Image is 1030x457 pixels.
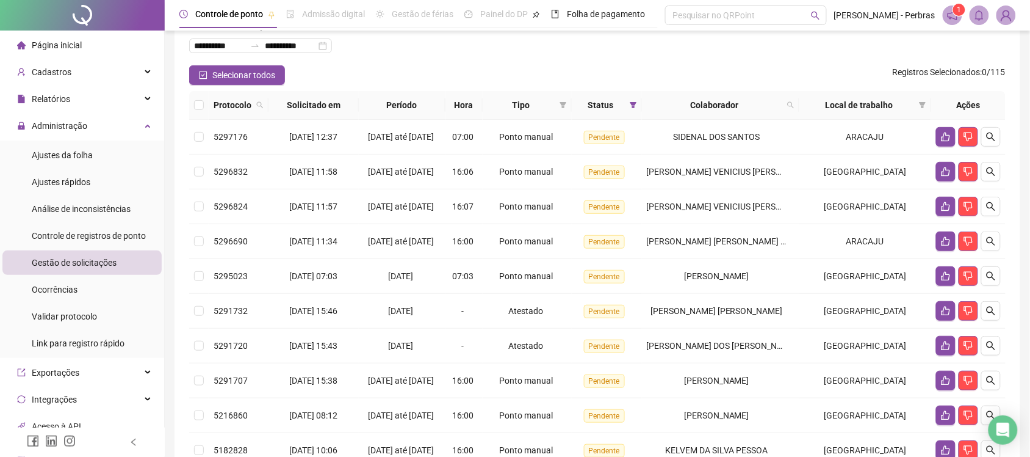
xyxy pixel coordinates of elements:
[499,167,553,177] span: Ponto manual
[32,368,79,378] span: Exportações
[974,10,985,21] span: bell
[941,411,951,420] span: like
[452,167,474,177] span: 16:06
[560,101,567,109] span: filter
[254,96,266,114] span: search
[250,41,260,51] span: swap-right
[799,259,931,294] td: [GEOGRAPHIC_DATA]
[452,271,474,281] span: 07:03
[452,202,474,211] span: 16:07
[480,9,528,19] span: Painel do DP
[290,202,338,211] span: [DATE] 11:57
[584,340,625,353] span: Pendente
[368,236,434,246] span: [DATE] até [DATE]
[799,120,931,155] td: ARACAJU
[799,189,931,224] td: [GEOGRAPHIC_DATA]
[804,98,914,112] span: Local de trabalho
[963,202,973,211] span: dislike
[893,67,981,77] span: Registros Selecionados
[179,10,188,18] span: clock-circle
[584,131,625,144] span: Pendente
[452,376,474,386] span: 16:00
[647,98,782,112] span: Colaborador
[963,376,973,386] span: dislike
[214,411,248,420] span: 5216860
[834,9,935,22] span: [PERSON_NAME] - Perbras
[17,68,26,76] span: user-add
[452,132,474,142] span: 07:00
[195,9,263,19] span: Controle de ponto
[499,445,553,455] span: Ponto manual
[953,4,965,16] sup: 1
[584,270,625,283] span: Pendente
[650,306,783,316] span: [PERSON_NAME] [PERSON_NAME]
[584,409,625,423] span: Pendente
[963,341,973,351] span: dislike
[199,71,207,79] span: check-square
[963,236,973,246] span: dislike
[290,132,338,142] span: [DATE] 12:37
[986,376,996,386] span: search
[941,341,951,351] span: like
[893,65,1006,85] span: : 0 / 115
[45,435,57,447] span: linkedin
[452,445,474,455] span: 16:00
[499,202,553,211] span: Ponto manual
[584,200,625,214] span: Pendente
[941,376,951,386] span: like
[799,398,931,433] td: [GEOGRAPHIC_DATA]
[32,150,93,160] span: Ajustes da folha
[684,376,749,386] span: [PERSON_NAME]
[936,98,1001,112] div: Ações
[452,411,474,420] span: 16:00
[785,96,797,114] span: search
[214,271,248,281] span: 5295023
[799,364,931,398] td: [GEOGRAPHIC_DATA]
[499,236,553,246] span: Ponto manual
[368,445,434,455] span: [DATE] até [DATE]
[986,341,996,351] span: search
[368,132,434,142] span: [DATE] até [DATE]
[986,445,996,455] span: search
[214,98,251,112] span: Protocolo
[214,167,248,177] span: 5296832
[941,236,951,246] span: like
[986,132,996,142] span: search
[32,285,77,294] span: Ocorrências
[368,167,434,177] span: [DATE] até [DATE]
[214,202,248,211] span: 5296824
[302,9,365,19] span: Admissão digital
[986,411,996,420] span: search
[214,236,248,246] span: 5296690
[290,271,338,281] span: [DATE] 07:03
[32,338,124,348] span: Link para registro rápido
[947,10,958,21] span: notification
[986,271,996,281] span: search
[290,167,338,177] span: [DATE] 11:58
[811,11,820,20] span: search
[290,376,338,386] span: [DATE] 15:38
[509,306,544,316] span: Atestado
[941,445,951,455] span: like
[963,271,973,281] span: dislike
[290,445,338,455] span: [DATE] 10:06
[533,11,540,18] span: pushpin
[32,231,146,241] span: Controle de registros de ponto
[17,122,26,130] span: lock
[986,236,996,246] span: search
[799,294,931,329] td: [GEOGRAPHIC_DATA]
[389,306,414,316] span: [DATE]
[290,341,338,351] span: [DATE] 15:43
[32,40,82,50] span: Página inicial
[986,306,996,316] span: search
[647,236,846,246] span: [PERSON_NAME] [PERSON_NAME] [PERSON_NAME]
[963,445,973,455] span: dislike
[584,166,625,179] span: Pendente
[986,167,996,177] span: search
[17,368,26,377] span: export
[462,341,464,351] span: -
[368,376,434,386] span: [DATE] até [DATE]
[499,376,553,386] span: Ponto manual
[577,98,625,112] span: Status
[957,5,961,14] span: 1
